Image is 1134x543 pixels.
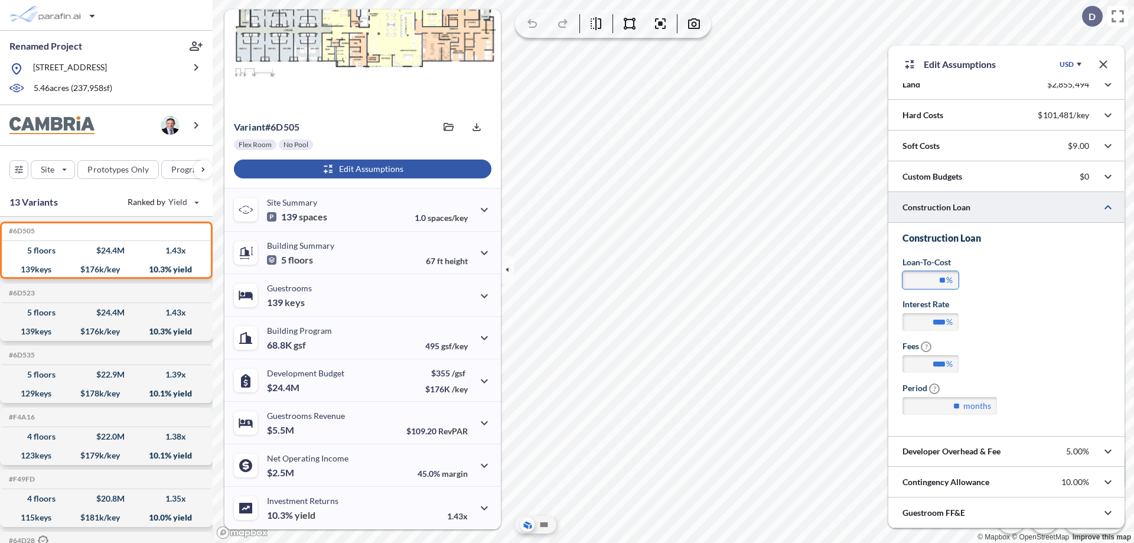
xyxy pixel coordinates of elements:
[902,340,931,352] label: Fees
[9,195,58,209] p: 13 Variants
[267,424,296,436] p: $5.5M
[267,368,344,378] p: Development Budget
[428,213,468,223] span: spaces/key
[929,383,940,394] span: ?
[1089,11,1096,22] p: D
[406,426,468,436] p: $109.20
[118,193,207,212] button: Ranked by Yield
[234,160,491,178] button: Edit Assumptions
[902,298,949,310] label: Interest Rate
[977,533,1010,541] a: Mapbox
[41,164,54,175] p: Site
[902,382,940,394] label: Period
[234,121,299,133] p: # 6d505
[445,256,468,266] span: height
[267,283,312,293] p: Guestrooms
[299,211,327,223] span: spaces
[441,341,468,351] span: gsf/key
[267,297,305,308] p: 139
[267,496,338,506] p: Investment Returns
[425,341,468,351] p: 495
[902,140,940,152] p: Soft Costs
[425,384,468,394] p: $176K
[267,240,334,251] p: Building Summary
[216,526,268,539] a: Mapbox homepage
[946,316,953,328] label: %
[6,351,35,359] h5: Click to copy the code
[283,140,308,149] p: No Pool
[902,171,962,183] p: Custom Budgets
[1080,171,1089,182] p: $0
[171,164,204,175] p: Program
[921,342,931,352] span: ?
[1047,79,1089,90] p: $2,855,494
[520,518,535,532] button: Aerial View
[1060,60,1074,69] div: USD
[33,61,107,76] p: [STREET_ADDRESS]
[902,256,951,268] label: Loan-to-Cost
[267,326,332,336] p: Building Program
[1038,110,1089,121] p: $101,481/key
[537,518,551,532] button: Site Plan
[31,160,75,179] button: Site
[9,40,82,53] p: Renamed Project
[267,211,327,223] p: 139
[267,254,313,266] p: 5
[902,109,943,121] p: Hard Costs
[946,358,953,370] label: %
[438,426,468,436] span: RevPAR
[239,140,272,149] p: Flex Room
[1061,477,1089,487] p: 10.00%
[9,116,94,135] img: BrandImage
[425,368,468,378] p: $355
[437,256,443,266] span: ft
[6,289,35,297] h5: Click to copy the code
[267,509,315,521] p: 10.3%
[946,274,953,286] label: %
[6,475,35,483] h5: Click to copy the code
[6,227,35,235] h5: Click to copy the code
[447,511,468,521] p: 1.43x
[288,254,313,266] span: floors
[415,213,468,223] p: 1.0
[452,384,468,394] span: /key
[902,232,1110,244] h3: Construction Loan
[87,164,149,175] p: Prototypes Only
[267,339,306,351] p: 68.8K
[267,382,301,394] p: $24.4M
[255,88,317,97] p: View Floorplans
[267,411,345,421] p: Guestrooms Revenue
[267,467,296,479] p: $2.5M
[1066,446,1089,457] p: 5.00%
[168,196,188,208] span: Yield
[6,413,35,421] h5: Click to copy the code
[161,116,180,135] img: user logo
[234,121,265,132] span: Variant
[1012,533,1069,541] a: OpenStreetMap
[924,57,996,71] p: Edit Assumptions
[1068,141,1089,151] p: $9.00
[418,469,468,479] p: 45.0%
[77,160,159,179] button: Prototypes Only
[963,400,991,412] label: months
[452,368,465,378] span: /gsf
[1073,533,1131,541] a: Improve this map
[294,339,306,351] span: gsf
[442,469,468,479] span: margin
[285,297,305,308] span: keys
[902,507,965,519] p: Guestroom FF&E
[295,509,315,521] span: yield
[902,476,989,488] p: Contingency Allowance
[161,160,225,179] button: Program
[34,82,112,95] p: 5.46 acres ( 237,958 sf)
[426,256,468,266] p: 67
[267,453,348,463] p: Net Operating Income
[902,79,920,90] p: Land
[902,446,1001,457] p: Developer Overhead & Fee
[267,197,317,207] p: Site Summary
